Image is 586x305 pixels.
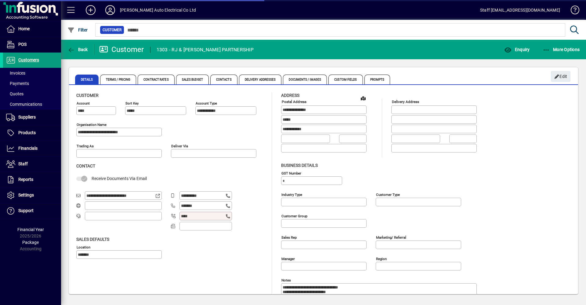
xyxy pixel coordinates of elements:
[77,101,90,105] mat-label: Account
[18,42,27,47] span: POS
[281,278,291,282] mat-label: Notes
[364,75,390,84] span: Prompts
[281,192,302,197] mat-label: Industry type
[66,44,89,55] button: Back
[281,163,318,168] span: Business details
[6,102,42,107] span: Communications
[6,81,29,86] span: Payments
[18,161,28,166] span: Staff
[543,47,580,52] span: More Options
[18,26,30,31] span: Home
[3,110,61,125] a: Suppliers
[125,101,139,105] mat-label: Sort key
[61,44,95,55] app-page-header-button: Back
[18,146,38,151] span: Financials
[171,144,188,148] mat-label: Deliver via
[281,93,299,98] span: Address
[281,256,295,261] mat-label: Manager
[3,188,61,203] a: Settings
[3,78,61,89] a: Payments
[3,141,61,156] a: Financials
[3,172,61,187] a: Reports
[76,164,95,168] span: Contact
[18,208,34,213] span: Support
[76,93,99,98] span: Customer
[18,177,33,182] span: Reports
[6,71,25,75] span: Invoices
[120,5,196,15] div: [PERSON_NAME] Auto Electrical Co Ltd
[376,235,406,239] mat-label: Marketing/ Referral
[283,75,327,84] span: Documents / Images
[92,176,147,181] span: Receive Documents Via Email
[3,21,61,37] a: Home
[566,1,578,21] a: Knowledge Base
[503,44,531,55] button: Enquiry
[480,5,560,15] div: Staff [EMAIL_ADDRESS][DOMAIN_NAME]
[210,75,237,84] span: Contacts
[6,91,24,96] span: Quotes
[358,93,368,103] a: View on map
[3,125,61,141] a: Products
[18,115,36,119] span: Suppliers
[18,193,34,197] span: Settings
[103,27,121,33] span: Customer
[3,156,61,172] a: Staff
[541,44,581,55] button: More Options
[328,75,363,84] span: Custom Fields
[376,256,387,261] mat-label: Region
[239,75,282,84] span: Delivery Addresses
[77,123,107,127] mat-label: Organisation name
[138,75,174,84] span: Contract Rates
[3,203,61,219] a: Support
[75,75,99,84] span: Details
[176,75,209,84] span: Sales Budget
[504,47,530,52] span: Enquiry
[18,57,39,62] span: Customers
[77,245,90,249] mat-label: Location
[554,72,567,82] span: Edit
[551,71,570,82] button: Edit
[281,171,301,175] mat-label: GST Number
[100,75,136,84] span: Terms / Pricing
[157,45,254,55] div: 1303 - RJ & [PERSON_NAME] PARTNERSHIP
[100,5,120,16] button: Profile
[17,227,44,232] span: Financial Year
[376,192,400,197] mat-label: Customer type
[77,144,94,148] mat-label: Trading as
[99,45,144,54] div: Customer
[66,24,89,35] button: Filter
[22,240,39,245] span: Package
[18,130,36,135] span: Products
[3,37,61,52] a: POS
[81,5,100,16] button: Add
[3,99,61,109] a: Communications
[3,68,61,78] a: Invoices
[281,214,307,218] mat-label: Customer group
[281,235,297,239] mat-label: Sales rep
[3,89,61,99] a: Quotes
[76,237,109,242] span: Sales defaults
[196,101,217,105] mat-label: Account Type
[67,47,88,52] span: Back
[67,28,88,32] span: Filter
